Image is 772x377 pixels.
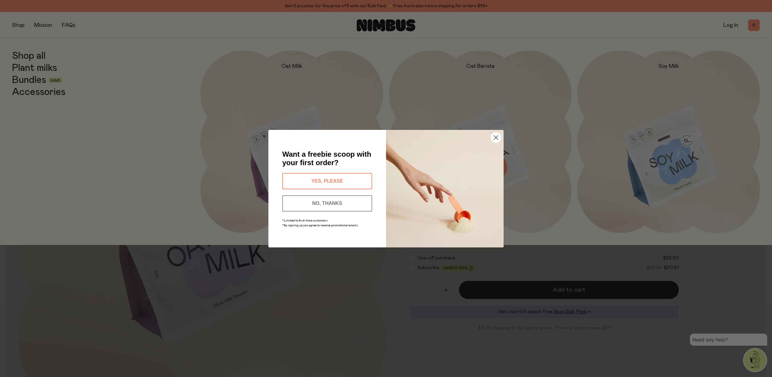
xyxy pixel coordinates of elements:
span: *By signing up you agree to receive promotional emails [282,224,358,227]
span: Want a freebie scoop with your first order? [282,150,371,167]
span: *Limited to first-time customers [282,219,327,222]
button: NO, THANKS [282,195,372,212]
button: Close dialog [491,132,501,143]
button: YES, PLEASE [282,173,372,189]
img: c0d45117-8e62-4a02-9742-374a5db49d45.jpeg [386,130,504,247]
